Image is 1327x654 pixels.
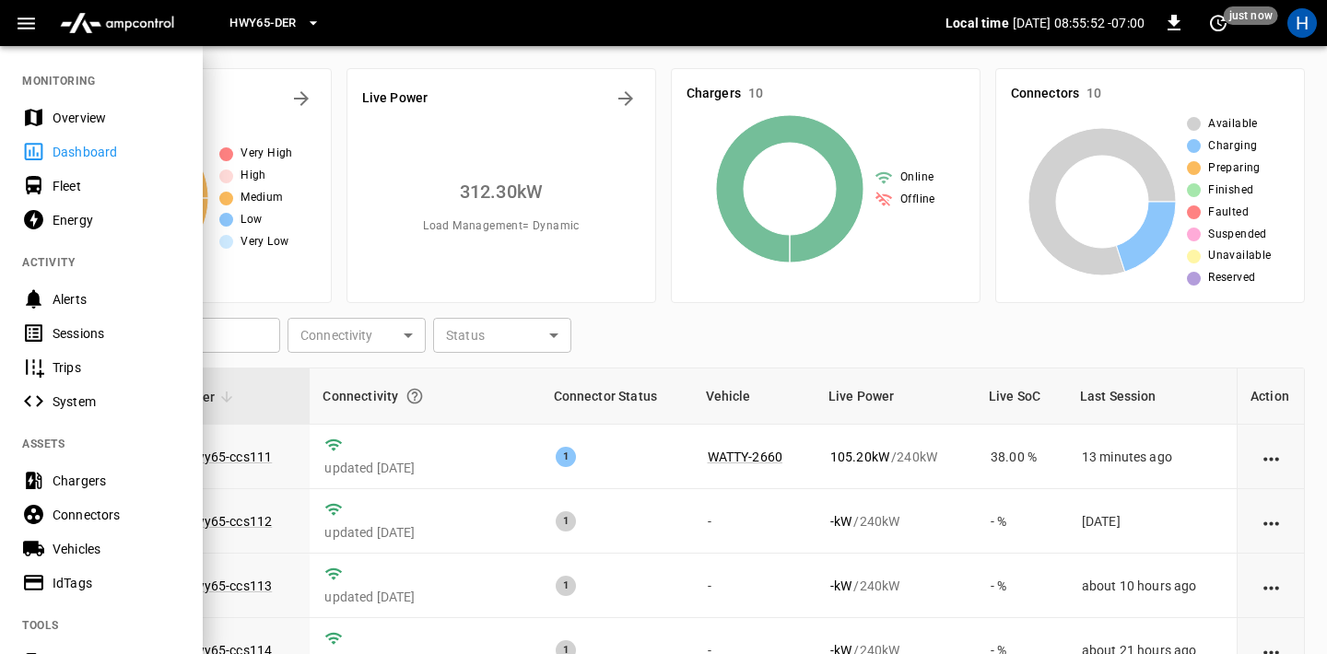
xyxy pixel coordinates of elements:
span: HWY65-DER [229,13,296,34]
div: IdTags [53,574,181,592]
button: set refresh interval [1204,8,1233,38]
span: just now [1224,6,1278,25]
div: Alerts [53,290,181,309]
div: Connectors [53,506,181,524]
p: [DATE] 08:55:52 -07:00 [1013,14,1145,32]
div: Chargers [53,472,181,490]
div: Trips [53,358,181,377]
img: ampcontrol.io logo [53,6,182,41]
div: Sessions [53,324,181,343]
div: profile-icon [1287,8,1317,38]
div: Energy [53,211,181,229]
div: Vehicles [53,540,181,558]
div: Dashboard [53,143,181,161]
div: Fleet [53,177,181,195]
div: System [53,392,181,411]
div: Overview [53,109,181,127]
p: Local time [945,14,1009,32]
